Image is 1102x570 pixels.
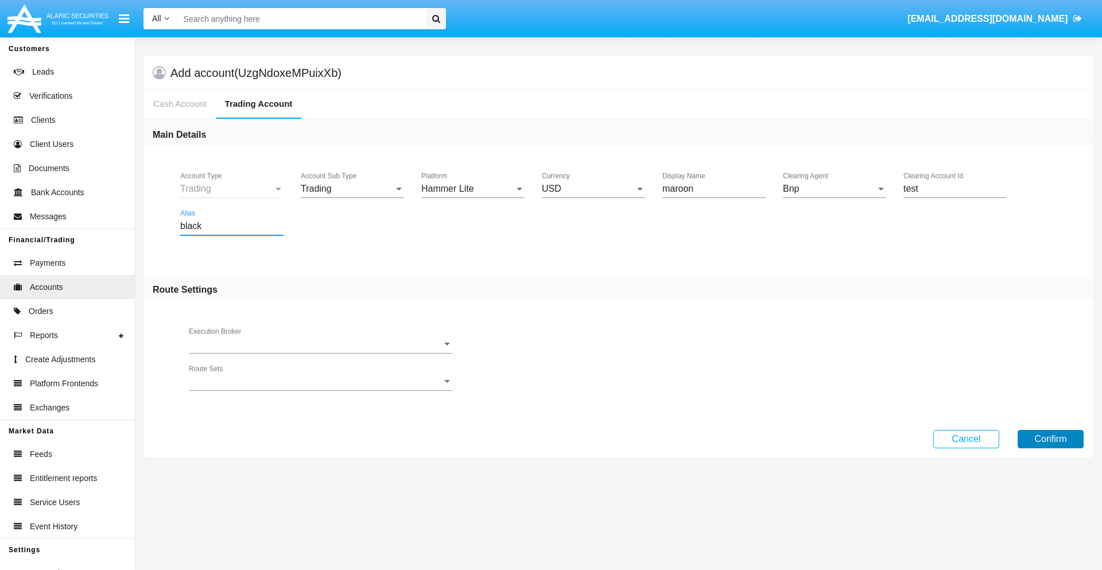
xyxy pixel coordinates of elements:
[542,184,561,193] span: USD
[170,68,342,77] h5: Add account (UzgNdoxeMPuixXb)
[30,281,63,293] span: Accounts
[31,114,56,126] span: Clients
[153,129,206,141] h6: Main Details
[29,305,53,317] span: Orders
[178,8,422,29] input: Search
[30,378,98,390] span: Platform Frontends
[143,13,178,25] a: All
[30,497,80,509] span: Service Users
[32,66,54,78] span: Leads
[30,472,98,484] span: Entitlement reports
[30,402,69,414] span: Exchanges
[30,448,52,460] span: Feeds
[29,162,69,175] span: Documents
[30,138,73,150] span: Client Users
[153,284,218,296] h6: Route Settings
[189,377,442,387] span: Route Sets
[30,329,58,342] span: Reports
[152,14,161,23] span: All
[30,257,65,269] span: Payments
[180,184,211,193] span: Trading
[907,14,1068,24] span: [EMAIL_ADDRESS][DOMAIN_NAME]
[30,521,77,533] span: Event History
[1018,430,1084,448] button: Confirm
[902,3,1088,35] a: [EMAIL_ADDRESS][DOMAIN_NAME]
[301,184,332,193] span: Trading
[25,354,95,366] span: Create Adjustments
[29,90,72,102] span: Verifications
[6,2,110,36] img: Logo image
[783,184,799,193] span: Bnp
[189,339,442,350] span: Execution Broker
[31,187,84,199] span: Bank Accounts
[421,184,474,193] span: Hammer Lite
[933,430,999,448] button: Cancel
[30,211,67,223] span: Messages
